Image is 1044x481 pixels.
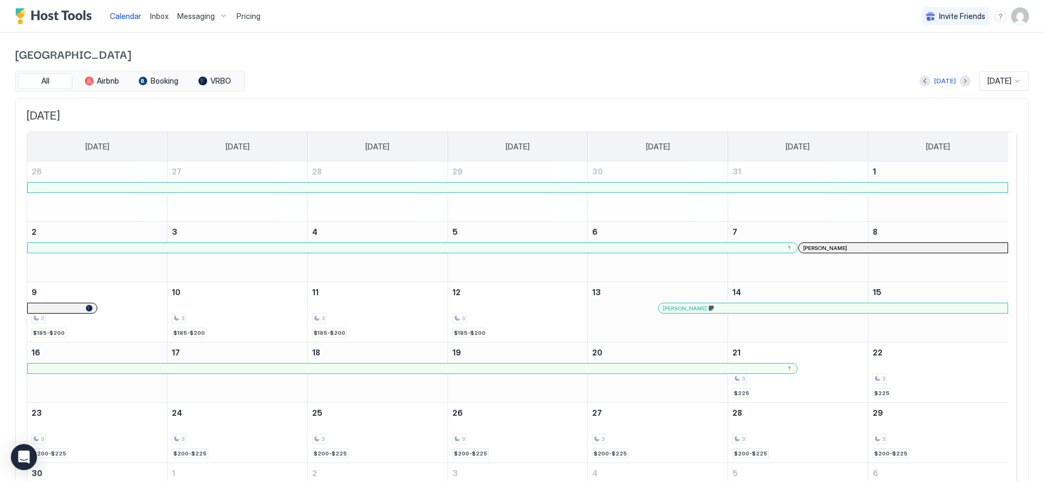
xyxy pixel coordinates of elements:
td: November 22, 2025 [868,342,1008,403]
a: November 20, 2025 [588,342,728,363]
button: Booking [131,73,185,89]
span: 8 [873,227,878,236]
a: November 23, 2025 [27,403,167,423]
a: October 29, 2025 [448,161,588,182]
a: November 26, 2025 [448,403,588,423]
span: [GEOGRAPHIC_DATA] [15,46,1029,62]
span: 25 [312,408,322,417]
span: [DATE] [646,142,670,152]
span: 2 [32,227,36,236]
a: Tuesday [355,132,400,161]
span: 3 [882,375,885,382]
a: November 8, 2025 [868,222,1008,242]
a: November 18, 2025 [308,342,448,363]
span: Pricing [237,11,260,21]
td: November 12, 2025 [448,282,588,342]
span: 27 [592,408,602,417]
span: 28 [732,408,742,417]
span: Messaging [177,11,215,21]
span: 14 [732,288,741,297]
td: October 29, 2025 [448,161,588,222]
td: November 28, 2025 [728,403,868,463]
span: [PERSON_NAME] [663,305,707,312]
span: 3 [742,435,745,442]
span: Calendar [110,11,141,21]
span: 17 [172,348,180,357]
td: November 26, 2025 [448,403,588,463]
a: October 26, 2025 [27,161,167,182]
a: November 11, 2025 [308,282,448,302]
td: October 27, 2025 [167,161,308,222]
a: November 6, 2025 [588,222,728,242]
span: 3 [452,468,458,478]
span: 3 [601,435,605,442]
a: Inbox [150,10,169,22]
a: November 25, 2025 [308,403,448,423]
td: November 17, 2025 [167,342,308,403]
a: November 5, 2025 [448,222,588,242]
span: $200-$225 [874,450,908,457]
span: 4 [592,468,598,478]
td: November 3, 2025 [167,222,308,282]
td: November 27, 2025 [588,403,728,463]
a: Saturday [915,132,961,161]
a: October 30, 2025 [588,161,728,182]
a: Thursday [635,132,681,161]
span: 23 [32,408,42,417]
a: November 12, 2025 [448,282,588,302]
a: November 7, 2025 [728,222,868,242]
a: November 29, 2025 [868,403,1008,423]
a: November 21, 2025 [728,342,868,363]
td: November 21, 2025 [728,342,868,403]
td: October 26, 2025 [27,161,167,222]
span: Booking [151,76,178,86]
a: November 15, 2025 [868,282,1008,302]
span: 9 [32,288,37,297]
span: [DATE] [786,142,810,152]
td: November 20, 2025 [588,342,728,403]
a: November 4, 2025 [308,222,448,242]
span: 22 [873,348,883,357]
button: All [18,73,72,89]
span: 3 [321,315,325,322]
span: 3 [181,435,184,442]
span: 12 [452,288,461,297]
span: 3 [41,435,44,442]
span: 3 [462,435,465,442]
span: 2 [41,315,44,322]
span: [DATE] [27,109,1017,123]
span: 31 [732,167,741,176]
span: 30 [592,167,603,176]
a: November 19, 2025 [448,342,588,363]
span: $225 [734,390,749,397]
span: 1 [873,167,876,176]
td: November 1, 2025 [868,161,1008,222]
span: 30 [32,468,42,478]
span: 16 [32,348,40,357]
button: [DATE] [933,74,958,88]
span: 5 [452,227,458,236]
span: 21 [732,348,741,357]
span: 29 [873,408,883,417]
div: [DATE] [934,76,956,86]
a: November 9, 2025 [27,282,167,302]
a: Monday [215,132,260,161]
span: 20 [592,348,602,357]
span: 3 [882,435,885,442]
span: 15 [873,288,881,297]
td: November 18, 2025 [307,342,448,403]
a: November 27, 2025 [588,403,728,423]
span: 3 [181,315,184,322]
td: November 23, 2025 [27,403,167,463]
span: 3 [742,375,745,382]
a: November 22, 2025 [868,342,1008,363]
span: [DATE] [926,142,950,152]
div: User profile [1011,8,1029,25]
span: $200-$225 [454,450,487,457]
div: [PERSON_NAME] [803,245,1003,252]
span: 29 [452,167,463,176]
td: November 10, 2025 [167,282,308,342]
span: All [41,76,49,86]
td: November 13, 2025 [588,282,728,342]
span: 3 [462,315,465,322]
